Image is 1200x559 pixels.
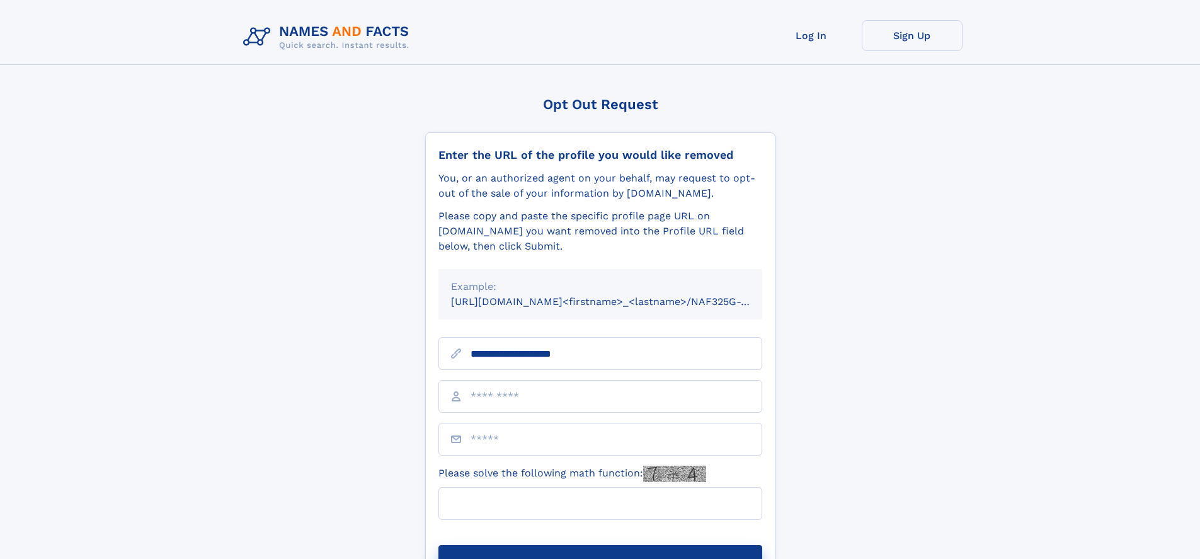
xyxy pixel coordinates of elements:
small: [URL][DOMAIN_NAME]<firstname>_<lastname>/NAF325G-xxxxxxxx [451,296,786,308]
img: Logo Names and Facts [238,20,420,54]
label: Please solve the following math function: [438,466,706,482]
a: Sign Up [862,20,963,51]
div: Please copy and paste the specific profile page URL on [DOMAIN_NAME] you want removed into the Pr... [438,209,762,254]
a: Log In [761,20,862,51]
div: Example: [451,279,750,294]
div: Enter the URL of the profile you would like removed [438,148,762,162]
div: Opt Out Request [425,96,775,112]
div: You, or an authorized agent on your behalf, may request to opt-out of the sale of your informatio... [438,171,762,201]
